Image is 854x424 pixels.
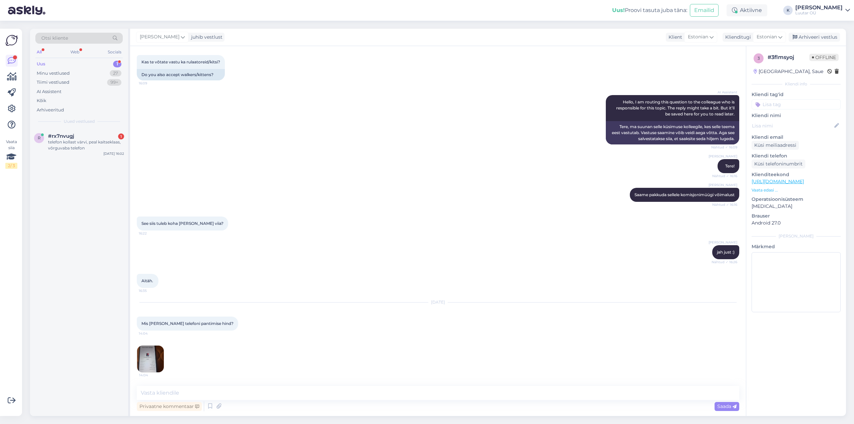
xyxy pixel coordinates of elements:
[752,141,799,150] div: Küsi meiliaadressi
[137,299,739,305] div: [DATE]
[752,134,841,141] p: Kliendi email
[752,243,841,250] p: Märkmed
[137,69,225,80] div: Do you also accept walkers/kittens?
[606,121,739,144] div: Tere, ma suunan selle küsimuse kolleegile, kes selle teema eest vastutab. Vastuse saamine võib ve...
[48,133,74,139] span: #rx7nvugj
[634,192,735,197] span: Saame pakkuda sellele komisjonimüügi võimalust
[139,81,164,86] span: 16:09
[5,163,17,169] div: 2 / 3
[709,240,737,245] span: [PERSON_NAME]
[752,112,841,119] p: Kliendi nimi
[752,99,841,109] input: Lisa tag
[752,81,841,87] div: Kliendi info
[752,203,841,210] p: [MEDICAL_DATA]
[37,97,46,104] div: Kõik
[37,61,45,67] div: Uus
[48,139,124,151] div: telefon kollast värvi, peal kaitseklaas, võrguvaba telefon
[795,5,850,16] a: [PERSON_NAME]Luutar OÜ
[752,171,841,178] p: Klienditeekond
[110,70,121,77] div: 27
[723,34,751,41] div: Klienditugi
[37,70,70,77] div: Minu vestlused
[752,233,841,239] div: [PERSON_NAME]
[118,133,124,139] div: 1
[140,33,179,41] span: [PERSON_NAME]
[752,152,841,159] p: Kliendi telefon
[139,288,164,293] span: 16:35
[789,33,840,42] div: Arhiveeri vestlus
[795,5,843,10] div: [PERSON_NAME]
[137,346,164,372] img: Attachment
[666,34,682,41] div: Klient
[612,7,625,13] b: Uus!
[752,122,833,129] input: Lisa nimi
[717,403,737,409] span: Saada
[37,88,61,95] div: AI Assistent
[5,34,18,47] img: Askly Logo
[141,278,153,283] span: Aitäh.
[752,220,841,227] p: Android 27.0
[141,221,224,226] span: See siis tuleb koha [PERSON_NAME] viia?
[612,6,687,14] div: Proovi tasuta juba täna:
[37,107,64,113] div: Arhiveeritud
[139,331,164,336] span: 14:04
[752,196,841,203] p: Operatsioonisüsteem
[712,260,737,265] span: Nähtud ✓ 16:26
[717,250,735,255] span: jah just :)
[37,79,69,86] div: Tiimi vestlused
[754,68,823,75] div: [GEOGRAPHIC_DATA], Saue
[103,151,124,156] div: [DATE] 16:02
[688,33,708,41] span: Estonian
[752,213,841,220] p: Brauser
[712,90,737,95] span: AI Assistent
[139,373,164,378] span: 14:04
[107,79,121,86] div: 99+
[616,99,736,116] span: Hello, I am routing this question to the colleague who is responsible for this topic. The reply m...
[64,118,95,124] span: Uued vestlused
[795,10,843,16] div: Luutar OÜ
[5,139,17,169] div: Vaata siia
[712,202,737,207] span: Nähtud ✓ 16:16
[752,159,805,168] div: Küsi telefoninumbrit
[41,35,68,42] span: Otsi kliente
[711,145,737,150] span: Nähtud ✓ 16:09
[752,91,841,98] p: Kliendi tag'id
[809,54,839,61] span: Offline
[188,34,223,41] div: juhib vestlust
[69,48,81,56] div: Web
[709,154,737,159] span: [PERSON_NAME]
[113,61,121,67] div: 1
[38,135,41,140] span: r
[35,48,43,56] div: All
[141,321,234,326] span: Mis [PERSON_NAME] telefoni pantimise hind?
[757,33,777,41] span: Estonian
[783,6,793,15] div: K
[725,163,735,168] span: Tere!
[690,4,719,17] button: Emailid
[139,231,164,236] span: 16:22
[758,56,760,61] span: 3
[709,182,737,187] span: [PERSON_NAME]
[752,178,804,184] a: [URL][DOMAIN_NAME]
[752,187,841,193] p: Vaata edasi ...
[141,59,220,64] span: Kas te võtate vastu ka rulaatoreid/kitsi?
[106,48,123,56] div: Socials
[727,4,767,16] div: Aktiivne
[768,53,809,61] div: # 3flmsyoj
[712,173,737,178] span: Nähtud ✓ 16:16
[137,402,202,411] div: Privaatne kommentaar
